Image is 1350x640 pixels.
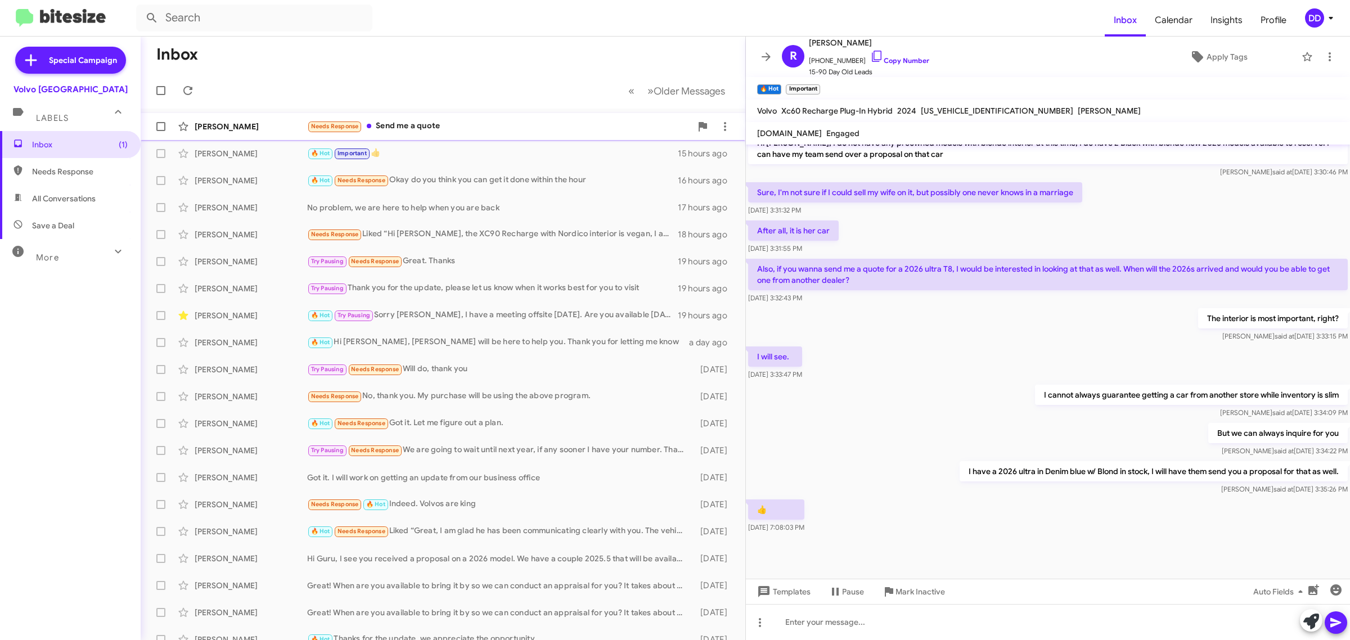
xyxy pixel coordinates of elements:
[678,283,736,294] div: 19 hours ago
[195,391,307,402] div: [PERSON_NAME]
[195,499,307,510] div: [PERSON_NAME]
[337,312,370,319] span: Try Pausing
[307,309,678,322] div: Sorry [PERSON_NAME], I have a meeting offsite [DATE]. Are you available [DATE] afternoon?
[311,528,330,535] span: 🔥 Hot
[1105,4,1146,37] a: Inbox
[195,607,307,618] div: [PERSON_NAME]
[781,106,893,116] span: Xc60 Recharge Plug-In Hybrid
[1244,582,1316,602] button: Auto Fields
[195,175,307,186] div: [PERSON_NAME]
[195,472,307,483] div: [PERSON_NAME]
[1220,168,1348,176] span: [PERSON_NAME] [DATE] 3:30:46 PM
[32,139,128,150] span: Inbox
[690,472,736,483] div: [DATE]
[311,312,330,319] span: 🔥 Hot
[842,582,864,602] span: Pause
[921,106,1073,116] span: [US_VEHICLE_IDENTIFICATION_NUMBER]
[311,366,344,373] span: Try Pausing
[748,244,802,253] span: [DATE] 3:31:55 PM
[678,202,736,213] div: 17 hours ago
[1146,4,1201,37] a: Calendar
[195,553,307,564] div: [PERSON_NAME]
[195,229,307,240] div: [PERSON_NAME]
[1222,447,1348,455] span: [PERSON_NAME] [DATE] 3:34:22 PM
[307,282,678,295] div: Thank you for the update, please let us know when it works best for you to visit
[195,283,307,294] div: [PERSON_NAME]
[654,85,725,97] span: Older Messages
[311,501,359,508] span: Needs Response
[366,501,385,508] span: 🔥 Hot
[311,258,344,265] span: Try Pausing
[307,202,678,213] div: No problem, we are here to help when you are back
[307,525,690,538] div: Liked “Great, I am glad he has been communicating clearly with you. The vehicle is completing tha...
[748,133,1348,164] p: Hi [PERSON_NAME], I do not have any preowned models with blonde interior at this time, I do have ...
[351,447,399,454] span: Needs Response
[32,220,74,231] span: Save a Deal
[755,582,811,602] span: Templates
[757,128,822,138] span: [DOMAIN_NAME]
[1221,485,1348,493] span: [PERSON_NAME] [DATE] 3:35:26 PM
[307,607,690,618] div: Great! When are you available to bring it by so we can conduct an appraisal for you? It takes abo...
[136,4,372,31] input: Search
[873,582,954,602] button: Mark Inactive
[337,528,385,535] span: Needs Response
[809,66,929,78] span: 15-90 Day Old Leads
[870,56,929,65] a: Copy Number
[748,294,802,302] span: [DATE] 3:32:43 PM
[311,420,330,427] span: 🔥 Hot
[748,370,802,378] span: [DATE] 3:33:47 PM
[1140,47,1296,67] button: Apply Tags
[690,391,736,402] div: [DATE]
[311,447,344,454] span: Try Pausing
[809,36,929,49] span: [PERSON_NAME]
[311,177,330,184] span: 🔥 Hot
[32,193,96,204] span: All Conversations
[690,607,736,618] div: [DATE]
[826,128,859,138] span: Engaged
[748,259,1348,290] p: Also, if you wanna send me a quote for a 2026 ultra T8, I would be interested in looking at that ...
[351,366,399,373] span: Needs Response
[622,79,732,102] nav: Page navigation example
[809,49,929,66] span: [PHONE_NUMBER]
[307,417,690,430] div: Got it. Let me figure out a plan.
[690,499,736,510] div: [DATE]
[311,339,330,346] span: 🔥 Hot
[195,121,307,132] div: [PERSON_NAME]
[757,106,777,116] span: Volvo
[195,337,307,348] div: [PERSON_NAME]
[790,47,797,65] span: R
[1275,332,1294,340] span: said at
[1201,4,1252,37] a: Insights
[678,175,736,186] div: 16 hours ago
[748,346,802,367] p: I will see.
[307,498,690,511] div: Indeed. Volvos are king
[311,285,344,292] span: Try Pausing
[1207,47,1248,67] span: Apply Tags
[15,47,126,74] a: Special Campaign
[119,139,128,150] span: (1)
[311,123,359,130] span: Needs Response
[1253,582,1307,602] span: Auto Fields
[195,526,307,537] div: [PERSON_NAME]
[960,461,1348,481] p: I have a 2026 ultra in Denim blue w/ Blond in stock, I will have them send you a proposal for tha...
[195,364,307,375] div: [PERSON_NAME]
[1252,4,1295,37] span: Profile
[678,229,736,240] div: 18 hours ago
[337,177,385,184] span: Needs Response
[307,580,690,591] div: Great! When are you available to bring it by so we can conduct an appraisal for you? It takes abo...
[748,206,801,214] span: [DATE] 3:31:32 PM
[1273,485,1293,493] span: said at
[746,582,820,602] button: Templates
[748,182,1082,202] p: Sure, I'm not sure if I could sell my wife on it, but possibly one never knows in a marriage
[678,148,736,159] div: 15 hours ago
[195,310,307,321] div: [PERSON_NAME]
[786,84,820,94] small: Important
[757,84,781,94] small: 🔥 Hot
[622,79,641,102] button: Previous
[32,166,128,177] span: Needs Response
[307,228,678,241] div: Liked “Hi [PERSON_NAME], the XC90 Recharge with Nordico interior is vegan, I am not quite sure ab...
[641,79,732,102] button: Next
[689,337,736,348] div: a day ago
